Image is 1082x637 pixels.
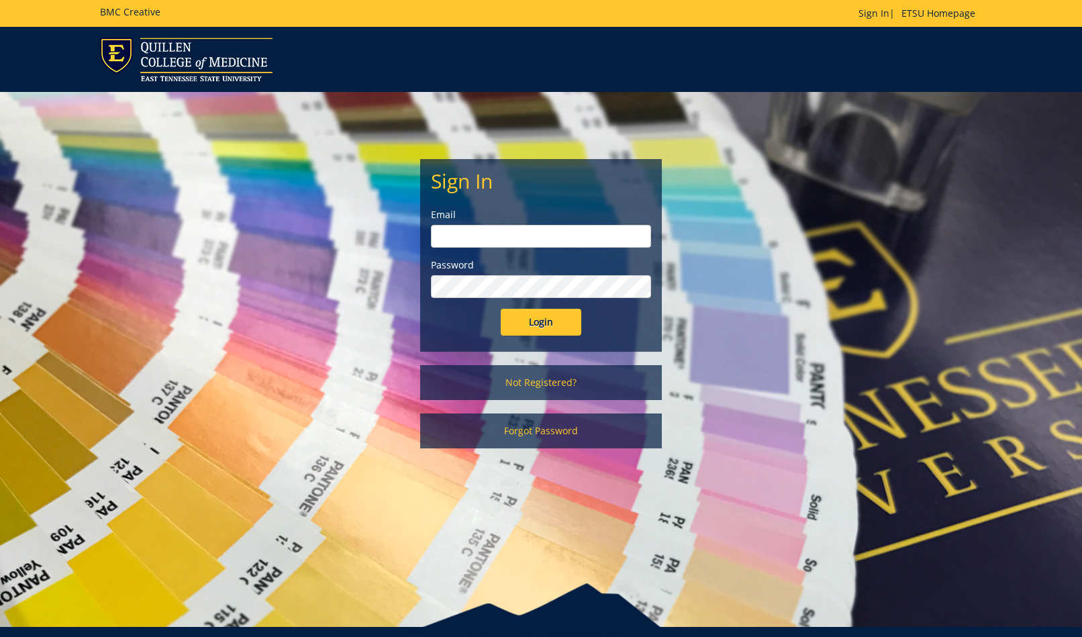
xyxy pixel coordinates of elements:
img: ETSU logo [100,38,273,81]
a: ETSU Homepage [895,7,982,19]
a: Not Registered? [420,365,662,400]
h2: Sign In [431,170,651,192]
h5: BMC Creative [100,7,160,17]
label: Password [431,258,651,272]
a: Forgot Password [420,413,662,448]
p: | [858,7,982,20]
label: Email [431,208,651,222]
input: Login [501,309,581,336]
a: Sign In [858,7,889,19]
